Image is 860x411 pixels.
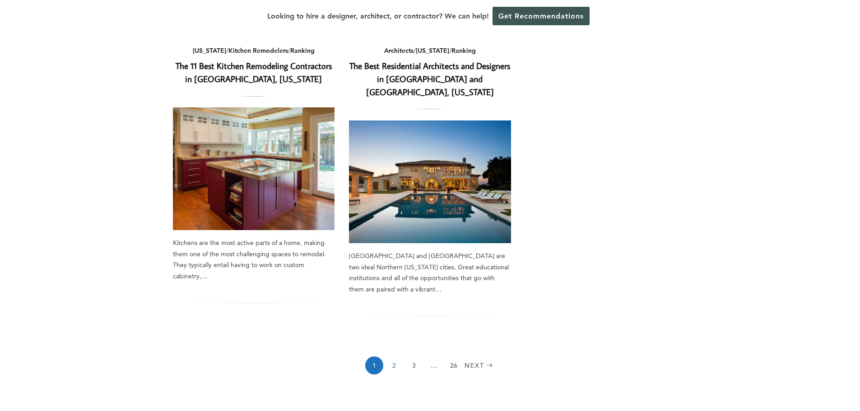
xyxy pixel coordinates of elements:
a: The Best Residential Architects and Designers in [GEOGRAPHIC_DATA] and [GEOGRAPHIC_DATA], [US_STATE] [349,120,511,243]
a: Kitchen Remodelers [228,46,288,55]
a: The 11 Best Kitchen Remodeling Contractors in [GEOGRAPHIC_DATA], [US_STATE] [173,107,335,230]
a: Next [465,356,495,374]
a: The 11 Best Kitchen Remodeling Contractors in [GEOGRAPHIC_DATA], [US_STATE] [176,60,332,84]
div: [GEOGRAPHIC_DATA] and [GEOGRAPHIC_DATA] are two ideal Northern [US_STATE] cities. Great education... [349,250,511,295]
span: … [425,356,443,374]
span: 1 [365,356,383,374]
a: [US_STATE] [416,46,449,55]
a: 2 [385,356,403,374]
a: Ranking [290,46,315,55]
div: / / [173,45,335,56]
div: Kitchens are the most active parts of a home, making them one of the most challenging spaces to r... [173,237,335,282]
a: The Best Residential Architects and Designers in [GEOGRAPHIC_DATA] and [GEOGRAPHIC_DATA], [US_STATE] [349,60,510,97]
a: Architects [384,46,414,55]
a: 26 [445,356,463,374]
div: / / [349,45,511,56]
a: Ranking [451,46,476,55]
a: 3 [405,356,423,374]
iframe: Drift Widget Chat Controller [815,366,849,400]
a: Get Recommendations [493,7,590,25]
a: [US_STATE] [193,46,226,55]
